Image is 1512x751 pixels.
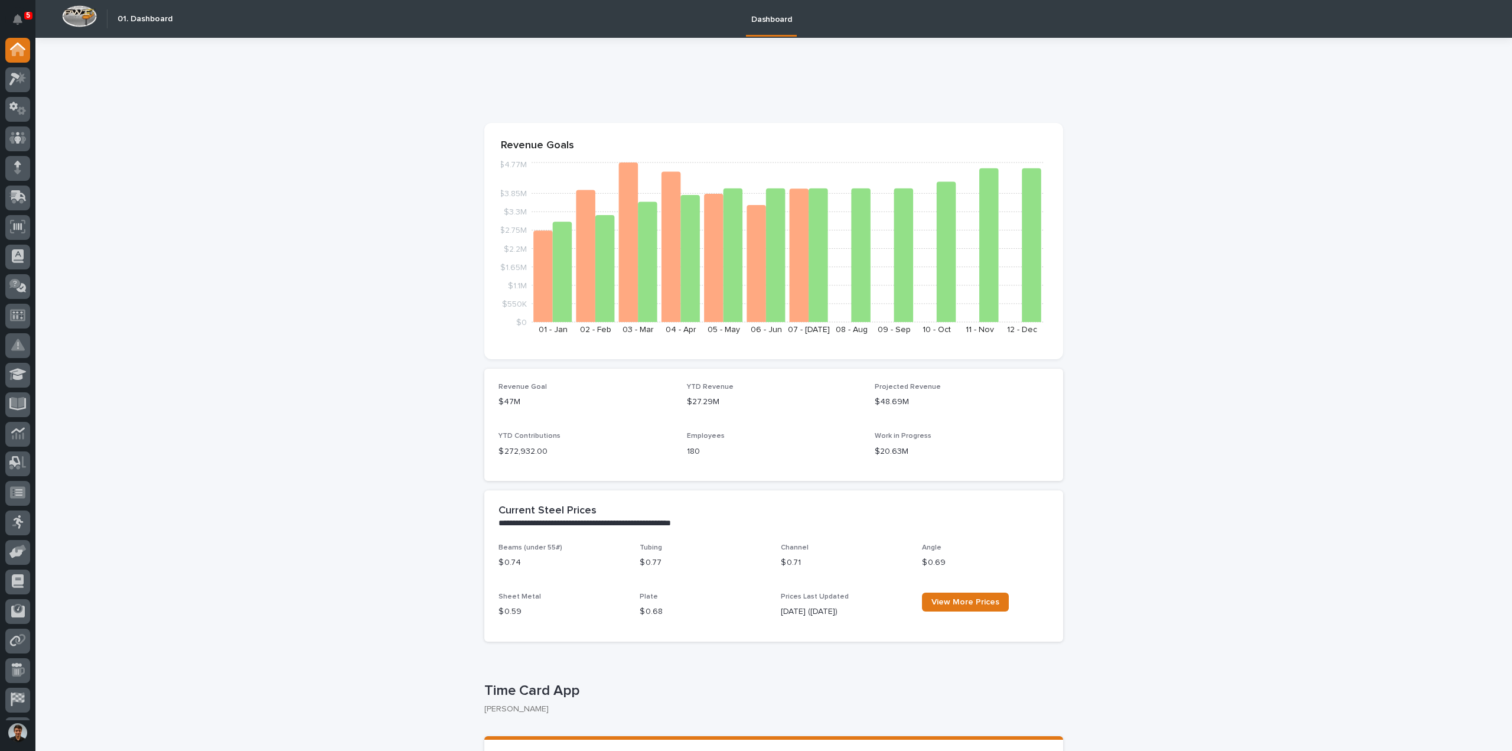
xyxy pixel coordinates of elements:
[836,326,868,334] text: 08 - Aug
[687,446,861,458] p: 180
[484,682,1058,700] p: Time Card App
[500,263,527,271] tspan: $1.65M
[922,557,1049,569] p: $ 0.69
[687,433,725,440] span: Employees
[498,446,673,458] p: $ 272,932.00
[501,139,1047,152] p: Revenue Goals
[666,326,696,334] text: 04 - Apr
[118,14,172,24] h2: 01. Dashboard
[26,11,30,19] p: 5
[504,245,527,253] tspan: $2.2M
[640,606,767,618] p: $ 0.68
[539,326,568,334] text: 01 - Jan
[62,5,97,27] img: Workspace Logo
[878,326,911,334] text: 09 - Sep
[875,383,941,391] span: Projected Revenue
[498,383,547,391] span: Revenue Goal
[15,14,30,33] div: Notifications5
[931,598,999,606] span: View More Prices
[781,606,908,618] p: [DATE] ([DATE])
[875,396,1049,408] p: $48.69M
[788,326,830,334] text: 07 - [DATE]
[640,593,658,600] span: Plate
[580,326,611,334] text: 02 - Feb
[498,505,597,518] h2: Current Steel Prices
[500,226,527,235] tspan: $2.75M
[640,557,767,569] p: $ 0.77
[875,433,931,440] span: Work in Progress
[1007,326,1037,334] text: 12 - Dec
[498,544,562,551] span: Beams (under 55#)
[923,326,951,334] text: 10 - Oct
[623,326,654,334] text: 03 - Mar
[687,396,861,408] p: $27.29M
[5,7,30,32] button: Notifications
[502,300,527,308] tspan: $550K
[504,208,527,216] tspan: $3.3M
[966,326,994,334] text: 11 - Nov
[781,544,809,551] span: Channel
[498,593,541,600] span: Sheet Metal
[498,433,561,440] span: YTD Contributions
[499,190,527,198] tspan: $3.85M
[484,704,1054,714] p: [PERSON_NAME]
[687,383,734,391] span: YTD Revenue
[499,161,527,169] tspan: $4.77M
[781,593,849,600] span: Prices Last Updated
[498,396,673,408] p: $47M
[516,318,527,327] tspan: $0
[508,281,527,290] tspan: $1.1M
[5,720,30,745] button: users-avatar
[498,557,625,569] p: $ 0.74
[498,606,625,618] p: $ 0.59
[875,446,1049,458] p: $20.63M
[751,326,782,334] text: 06 - Jun
[640,544,662,551] span: Tubing
[922,593,1009,612] a: View More Prices
[708,326,740,334] text: 05 - May
[922,544,941,551] span: Angle
[781,557,908,569] p: $ 0.71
